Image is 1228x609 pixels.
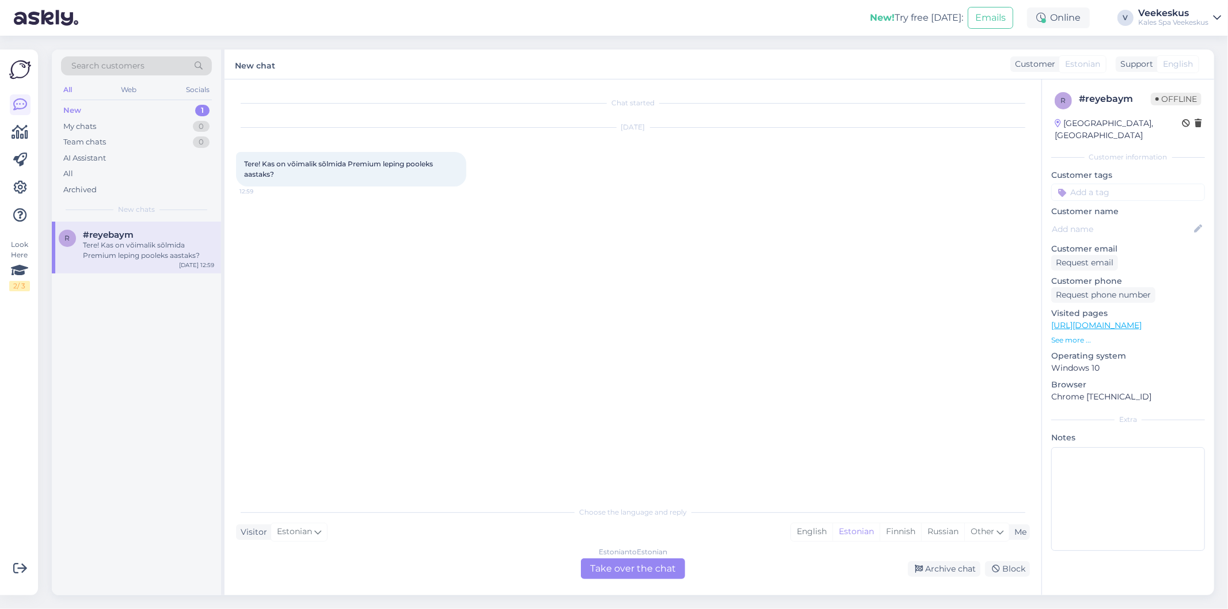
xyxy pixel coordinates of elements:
input: Add a tag [1051,184,1205,201]
div: New [63,105,81,116]
div: Block [985,561,1030,577]
p: Operating system [1051,350,1205,362]
span: Tere! Kas on võimalik sõlmida Premium leping pooleks aastaks? [244,159,435,178]
div: 2 / 3 [9,281,30,291]
div: Web [119,82,139,97]
span: #reyebaym [83,230,134,240]
p: Customer name [1051,205,1205,218]
p: Browser [1051,379,1205,391]
div: # reyebaym [1079,92,1151,106]
p: Customer email [1051,243,1205,255]
div: Socials [184,82,212,97]
a: [URL][DOMAIN_NAME] [1051,320,1142,330]
div: All [61,82,74,97]
div: Try free [DATE]: [870,11,963,25]
p: Visited pages [1051,307,1205,319]
div: Customer [1010,58,1055,70]
div: Russian [921,523,964,541]
div: Customer information [1051,152,1205,162]
p: Customer phone [1051,275,1205,287]
div: Chat started [236,98,1030,108]
div: [GEOGRAPHIC_DATA], [GEOGRAPHIC_DATA] [1055,117,1182,142]
div: Archived [63,184,97,196]
div: V [1117,10,1134,26]
span: Estonian [1065,58,1100,70]
span: r [1061,96,1066,105]
div: Support [1116,58,1153,70]
div: Visitor [236,526,267,538]
label: New chat [235,56,275,72]
div: English [791,523,832,541]
p: See more ... [1051,335,1205,345]
div: AI Assistant [63,153,106,164]
div: Estonian [832,523,880,541]
div: Veekeskus [1138,9,1208,18]
div: Kales Spa Veekeskus [1138,18,1208,27]
span: English [1163,58,1193,70]
div: Online [1027,7,1090,28]
div: Me [1010,526,1026,538]
span: r [65,234,70,242]
div: Extra [1051,414,1205,425]
div: 0 [193,136,210,148]
span: New chats [118,204,155,215]
div: 0 [193,121,210,132]
p: Windows 10 [1051,362,1205,374]
div: Request phone number [1051,287,1155,303]
div: Choose the language and reply [236,507,1030,517]
span: Offline [1151,93,1202,105]
span: Other [971,526,994,536]
span: 12:59 [239,187,283,196]
p: Notes [1051,432,1205,444]
span: Search customers [71,60,145,72]
div: [DATE] 12:59 [179,261,214,269]
div: 1 [195,105,210,116]
p: Chrome [TECHNICAL_ID] [1051,391,1205,403]
button: Emails [968,7,1013,29]
div: All [63,168,73,180]
div: Archive chat [908,561,980,577]
div: Tere! Kas on võimalik sõlmida Premium leping pooleks aastaks? [83,240,214,261]
div: Finnish [880,523,921,541]
input: Add name [1052,223,1192,235]
div: Team chats [63,136,106,148]
div: Request email [1051,255,1118,271]
div: [DATE] [236,122,1030,132]
div: Take over the chat [581,558,685,579]
a: VeekeskusKales Spa Veekeskus [1138,9,1221,27]
div: Estonian to Estonian [599,547,667,557]
p: Customer tags [1051,169,1205,181]
div: My chats [63,121,96,132]
img: Askly Logo [9,59,31,81]
div: Look Here [9,239,30,291]
span: Estonian [277,526,312,538]
b: New! [870,12,895,23]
